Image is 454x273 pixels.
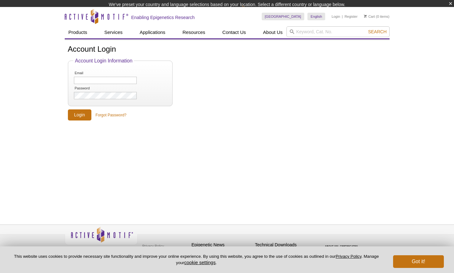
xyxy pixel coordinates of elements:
img: Your Cart [364,15,367,18]
a: Forgot Password? [95,112,126,118]
button: cookie settings [184,260,215,265]
legend: Account Login Information [73,58,134,64]
a: ABOUT SSL CERTIFICATES [325,245,358,247]
a: Services [101,26,127,38]
input: Keyword, Cat. No. [286,26,390,37]
img: Active Motif, [65,225,138,250]
a: English [307,13,325,20]
label: Password [74,86,106,90]
input: Login [68,109,91,120]
label: Email [74,71,106,75]
a: Privacy Policy [336,254,361,259]
a: Applications [136,26,169,38]
a: Products [65,26,91,38]
a: Resources [179,26,209,38]
a: Contact Us [219,26,250,38]
a: Register [345,14,358,19]
li: (0 items) [364,13,390,20]
p: This website uses cookies to provide necessary site functionality and improve your online experie... [10,254,383,266]
h2: Enabling Epigenetics Research [131,15,195,20]
li: | [342,13,343,20]
a: Cart [364,14,375,19]
a: [GEOGRAPHIC_DATA] [262,13,305,20]
button: Search [366,29,388,35]
span: Search [368,29,386,34]
img: Change Here [242,5,259,20]
h1: Account Login [68,45,386,54]
a: About Us [259,26,286,38]
a: Login [332,14,340,19]
h4: Epigenetic News [192,242,252,248]
h4: Technical Downloads [255,242,315,248]
a: Privacy Policy [141,241,166,251]
table: Click to Verify - This site chose Symantec SSL for secure e-commerce and confidential communicati... [319,236,366,250]
button: Got it! [393,255,444,268]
